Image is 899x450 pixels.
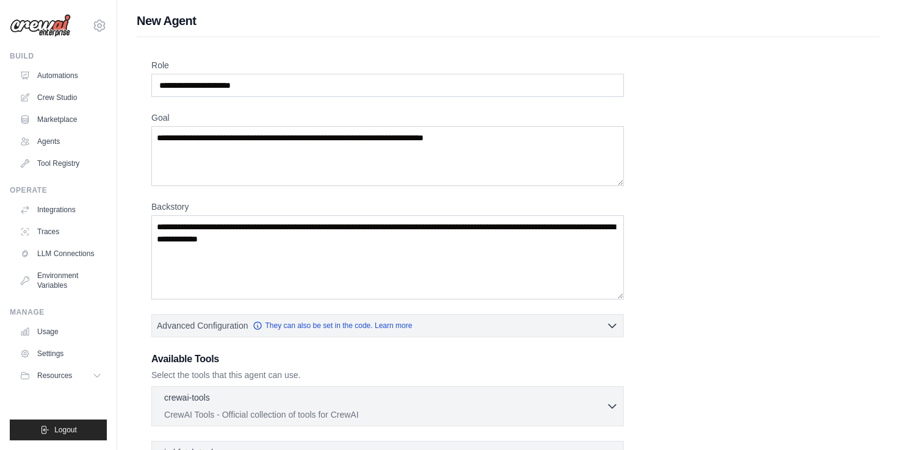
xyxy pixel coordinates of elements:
h3: Available Tools [151,352,624,366]
div: Build [10,51,107,61]
button: Logout [10,420,107,440]
span: Resources [37,371,72,380]
div: Manage [10,307,107,317]
button: crewai-tools CrewAI Tools - Official collection of tools for CrewAI [157,391,618,421]
a: Crew Studio [15,88,107,107]
a: LLM Connections [15,244,107,263]
button: Advanced Configuration They can also be set in the code. Learn more [152,315,623,337]
a: Automations [15,66,107,85]
a: Settings [15,344,107,363]
label: Backstory [151,201,624,213]
span: Advanced Configuration [157,320,248,332]
a: Environment Variables [15,266,107,295]
p: crewai-tools [164,391,210,404]
p: CrewAI Tools - Official collection of tools for CrewAI [164,409,606,421]
label: Goal [151,112,624,124]
a: Tool Registry [15,154,107,173]
span: Logout [54,425,77,435]
a: Agents [15,132,107,151]
label: Role [151,59,624,71]
button: Resources [15,366,107,385]
h1: New Agent [137,12,879,29]
a: They can also be set in the code. Learn more [253,321,412,330]
a: Integrations [15,200,107,220]
img: Logo [10,14,71,37]
p: Select the tools that this agent can use. [151,369,624,381]
a: Traces [15,222,107,241]
a: Marketplace [15,110,107,129]
div: Operate [10,185,107,195]
a: Usage [15,322,107,341]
